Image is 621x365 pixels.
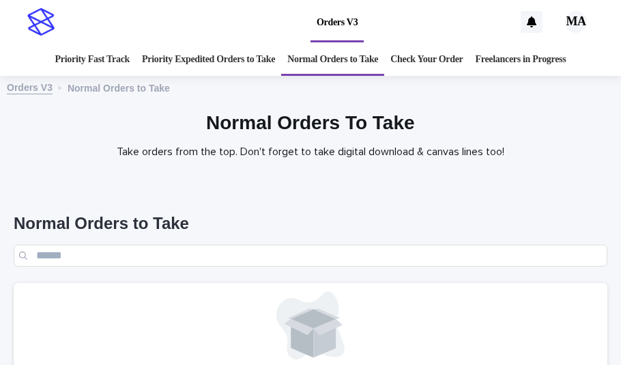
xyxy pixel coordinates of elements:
[7,79,53,94] a: Orders V3
[38,146,583,159] p: Take orders from the top. Don't forget to take digital download & canvas lines too!
[14,245,607,267] input: Search
[55,44,130,76] a: Priority Fast Track
[565,11,587,33] div: MA
[476,44,566,76] a: Freelancers in Progress
[14,214,607,234] h1: Normal Orders to Take
[27,8,55,36] img: stacker-logo-s-only.png
[142,44,275,76] a: Priority Expedited Orders to Take
[68,79,170,94] p: Normal Orders to Take
[14,111,607,135] h1: Normal Orders To Take
[390,44,463,76] a: Check Your Order
[287,44,378,76] a: Normal Orders to Take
